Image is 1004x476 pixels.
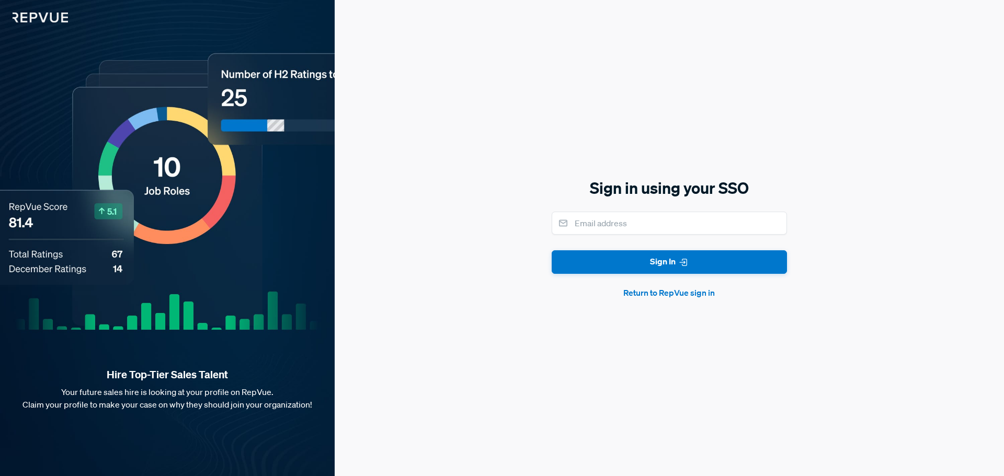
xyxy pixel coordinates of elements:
h5: Sign in using your SSO [552,177,787,199]
button: Return to RepVue sign in [552,286,787,299]
strong: Hire Top-Tier Sales Talent [17,368,318,381]
p: Your future sales hire is looking at your profile on RepVue. Claim your profile to make your case... [17,386,318,411]
button: Sign In [552,250,787,274]
input: Email address [552,212,787,235]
